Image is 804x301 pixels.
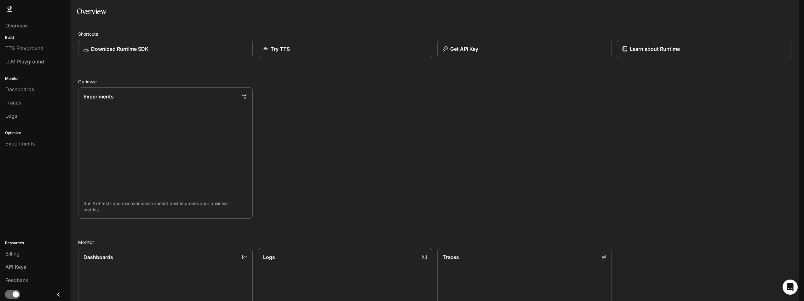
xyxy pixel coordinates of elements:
p: Learn about Runtime [630,45,680,53]
p: Experiments [83,93,114,100]
p: Run A/B tests and discover which variant best improves your business metrics [83,200,247,213]
p: Logs [263,253,275,261]
h2: Shortcuts [78,31,791,37]
a: Learn about Runtime [617,40,791,58]
a: Download Runtime SDK [78,40,253,58]
p: Get API Key [450,45,478,53]
h2: Optimize [78,78,791,85]
h2: Monitor [78,239,791,245]
p: Traces [443,253,459,261]
a: ExperimentsRun A/B tests and discover which variant best improves your business metrics [78,87,253,219]
p: Download Runtime SDK [91,45,148,53]
p: Dashboards [83,253,113,261]
h1: Overview [77,5,106,18]
div: Open Intercom Messenger [783,280,798,295]
p: Try TTS [271,45,290,53]
button: Get API Key [437,40,612,58]
a: Try TTS [258,40,432,58]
